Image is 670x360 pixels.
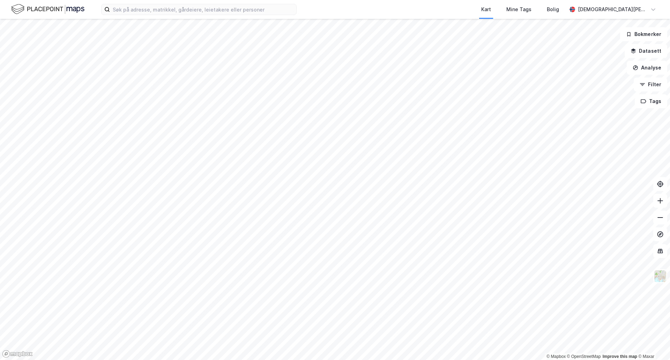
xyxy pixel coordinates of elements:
[567,354,601,359] a: OpenStreetMap
[2,350,33,358] a: Mapbox homepage
[627,61,667,75] button: Analyse
[625,44,667,58] button: Datasett
[481,5,491,14] div: Kart
[634,78,667,91] button: Filter
[578,5,648,14] div: [DEMOGRAPHIC_DATA][PERSON_NAME]
[11,3,84,15] img: logo.f888ab2527a4732fd821a326f86c7f29.svg
[506,5,531,14] div: Mine Tags
[620,27,667,41] button: Bokmerker
[546,354,566,359] a: Mapbox
[110,4,296,15] input: Søk på adresse, matrikkel, gårdeiere, leietakere eller personer
[635,326,670,360] div: Kontrollprogram for chat
[603,354,637,359] a: Improve this map
[547,5,559,14] div: Bolig
[635,326,670,360] iframe: Chat Widget
[654,270,667,283] img: Z
[635,94,667,108] button: Tags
